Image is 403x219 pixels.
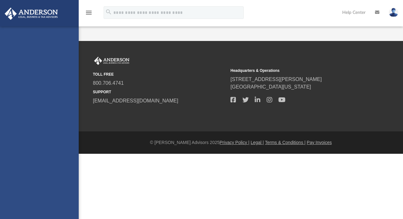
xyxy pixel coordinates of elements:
[230,77,322,82] a: [STREET_ADDRESS][PERSON_NAME]
[93,72,226,77] small: TOLL FREE
[265,140,306,145] a: Terms & Conditions |
[3,8,60,20] img: Anderson Advisors Platinum Portal
[230,68,364,73] small: Headquarters & Operations
[93,98,178,103] a: [EMAIL_ADDRESS][DOMAIN_NAME]
[93,80,124,86] a: 800.706.4741
[105,9,112,15] i: search
[307,140,332,145] a: Pay Invoices
[85,9,93,16] i: menu
[93,89,226,95] small: SUPPORT
[220,140,250,145] a: Privacy Policy |
[85,12,93,16] a: menu
[389,8,398,17] img: User Pic
[93,57,131,65] img: Anderson Advisors Platinum Portal
[230,84,311,89] a: [GEOGRAPHIC_DATA][US_STATE]
[79,139,403,146] div: © [PERSON_NAME] Advisors 2025
[251,140,264,145] a: Legal |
